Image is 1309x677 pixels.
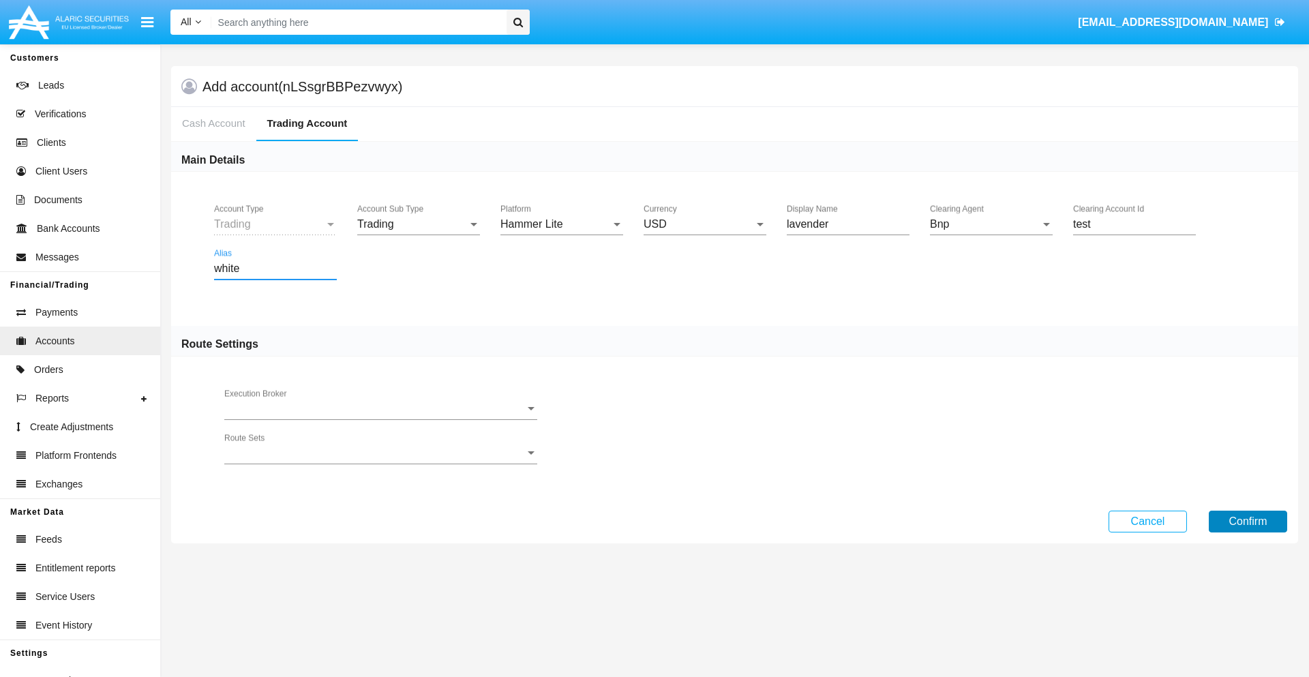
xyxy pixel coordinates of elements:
[37,222,100,236] span: Bank Accounts
[224,403,525,415] span: Execution Broker
[30,420,113,434] span: Create Adjustments
[202,81,402,92] h5: Add account (nLSsgrBBPezvwyx)
[35,477,82,492] span: Exchanges
[35,164,87,179] span: Client Users
[35,618,92,633] span: Event History
[1109,511,1187,532] button: Cancel
[34,193,82,207] span: Documents
[181,337,258,352] h6: Route Settings
[35,532,62,547] span: Feeds
[930,218,949,230] span: Bnp
[211,10,502,35] input: Search
[7,2,131,42] img: Logo image
[1078,16,1268,28] span: [EMAIL_ADDRESS][DOMAIN_NAME]
[38,78,64,93] span: Leads
[1209,511,1287,532] button: Confirm
[170,15,211,29] a: All
[34,363,63,377] span: Orders
[500,218,563,230] span: Hammer Lite
[214,218,251,230] span: Trading
[224,447,525,460] span: Route Sets
[181,153,245,168] h6: Main Details
[35,590,95,604] span: Service Users
[35,107,86,121] span: Verifications
[37,136,66,150] span: Clients
[35,449,117,463] span: Platform Frontends
[1072,3,1292,42] a: [EMAIL_ADDRESS][DOMAIN_NAME]
[357,218,394,230] span: Trading
[35,391,69,406] span: Reports
[35,561,116,575] span: Entitlement reports
[35,250,79,265] span: Messages
[35,334,75,348] span: Accounts
[644,218,667,230] span: USD
[181,16,192,27] span: All
[35,305,78,320] span: Payments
